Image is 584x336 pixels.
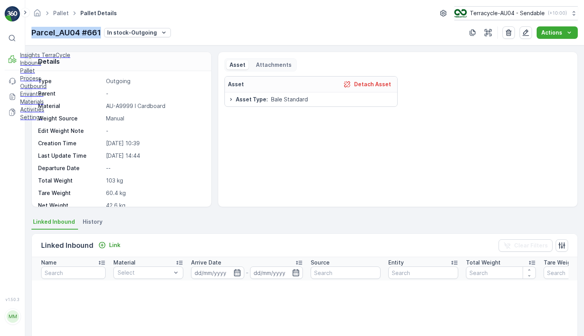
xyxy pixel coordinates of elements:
p: Source [311,259,330,266]
div: MM [7,310,19,323]
input: Search [388,266,458,279]
p: Actions [541,29,562,37]
img: logo [5,6,20,22]
p: Last Update Time [38,152,103,160]
a: Insights TerraCycle [20,51,70,59]
p: Attachments [255,61,292,69]
p: Terracycle-AU04 - Sendable [470,9,545,17]
p: Parcel_AU04 #661 [31,27,101,38]
a: Inbound [20,59,70,67]
input: dd/mm/yyyy [250,266,303,279]
p: Name [41,259,57,266]
p: Weight Source [38,115,103,122]
a: Activities [20,106,70,113]
a: Envanter [20,90,70,98]
button: Actions [537,26,578,39]
p: Arrive Date [191,259,221,266]
a: Pallet [20,67,70,75]
p: 103 kg [106,177,203,185]
p: Parent [38,90,103,97]
p: 60.4 kg [106,189,203,197]
span: Bale Standard [271,96,308,103]
p: Linked Inbound [41,240,94,251]
a: Settings [20,113,70,121]
p: ( +10:00 ) [548,10,567,16]
p: Edit Weight Note [38,127,103,135]
p: Asset [229,61,245,69]
p: [DATE] 14:44 [106,152,203,160]
span: v 1.50.3 [5,297,20,302]
p: 42.6 kg [106,202,203,209]
a: Homepage [33,12,42,18]
span: Pallet Details [79,9,118,17]
p: - [246,268,249,277]
p: Outgoing [106,77,203,85]
p: - [106,90,203,97]
p: Clear Filters [514,242,548,249]
p: Material [38,102,103,110]
p: Asset [228,80,244,88]
p: Creation Time [38,139,103,147]
p: Tare Weight [544,259,576,266]
p: - [106,127,203,135]
p: Net Weight [38,202,103,209]
p: [DATE] 10:39 [106,139,203,147]
button: Terracycle-AU04 - Sendable(+10:00) [454,6,578,20]
p: Material [113,259,136,266]
span: Linked Inbound [33,218,75,226]
a: Pallet [53,10,69,16]
p: In stock-Outgoing [107,29,157,37]
p: Total Weight [466,259,501,266]
p: Tare Weight [38,189,103,197]
button: Detach Asset [340,80,394,89]
p: Departure Date [38,164,103,172]
p: Link [109,241,120,249]
button: In stock-Outgoing [104,28,171,37]
span: Asset Type : [236,96,268,103]
a: Outbound [20,82,70,90]
p: Select [118,269,171,277]
p: Total Weight [38,177,103,185]
button: MM [5,303,20,330]
button: Link [95,240,123,250]
input: Search [466,266,536,279]
a: Materials [20,98,70,106]
p: Entity [388,259,404,266]
p: Detach Asset [354,80,391,88]
span: History [83,218,103,226]
input: Search [311,266,381,279]
p: -- [106,164,203,172]
a: Process [20,75,70,82]
p: Manual [106,115,203,122]
p: Type [38,77,103,85]
img: terracycle_logo.png [454,9,467,17]
input: Search [41,266,106,279]
input: dd/mm/yyyy [191,266,244,279]
button: Clear Filters [499,239,553,252]
p: AU-A9999 I Cardboard [106,102,203,110]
